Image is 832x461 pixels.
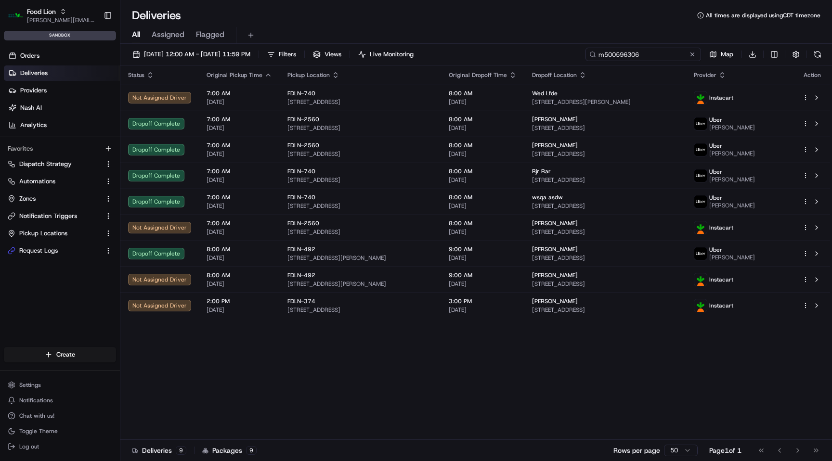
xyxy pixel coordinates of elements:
[532,271,578,279] span: [PERSON_NAME]
[4,83,120,98] a: Providers
[449,193,517,201] span: 8:00 AM
[68,163,117,170] a: Powered byPylon
[207,202,272,210] span: [DATE]
[532,124,678,132] span: [STREET_ADDRESS]
[4,174,116,189] button: Automations
[4,48,120,64] a: Orders
[694,247,707,260] img: uber-new-logo.jpeg
[132,8,181,23] h1: Deliveries
[27,7,56,16] button: Food Lion
[811,48,824,61] button: Refresh
[532,71,577,79] span: Dropoff Location
[8,160,101,168] a: Dispatch Strategy
[246,446,257,455] div: 9
[4,440,116,453] button: Log out
[287,297,315,305] span: FDLN-374
[694,221,707,234] img: instacart_logo.png
[19,194,36,203] span: Zones
[287,98,433,106] span: [STREET_ADDRESS]
[287,193,315,201] span: FDLN-740
[19,212,77,220] span: Notification Triggers
[19,160,72,168] span: Dispatch Strategy
[532,202,678,210] span: [STREET_ADDRESS]
[4,378,116,392] button: Settings
[532,228,678,236] span: [STREET_ADDRESS]
[709,142,722,150] span: Uber
[709,276,733,283] span: Instacart
[4,347,116,362] button: Create
[4,394,116,407] button: Notifications
[287,115,319,123] span: FDLN-2560
[19,381,41,389] span: Settings
[207,167,272,175] span: 7:00 AM
[8,229,101,238] a: Pickup Locations
[532,254,678,262] span: [STREET_ADDRESS]
[207,297,272,305] span: 2:00 PM
[176,446,186,455] div: 9
[449,71,507,79] span: Original Dropoff Time
[19,140,74,149] span: Knowledge Base
[4,191,116,206] button: Zones
[207,115,272,123] span: 7:00 AM
[10,141,17,148] div: 📗
[19,427,58,435] span: Toggle Theme
[709,124,755,131] span: [PERSON_NAME]
[709,116,722,124] span: Uber
[354,48,418,61] button: Live Monitoring
[207,245,272,253] span: 8:00 AM
[207,71,262,79] span: Original Pickup Time
[449,98,517,106] span: [DATE]
[4,31,116,40] div: sandbox
[152,29,184,40] span: Assigned
[532,245,578,253] span: [PERSON_NAME]
[132,29,140,40] span: All
[144,50,250,59] span: [DATE] 12:00 AM - [DATE] 11:59 PM
[263,48,300,61] button: Filters
[207,98,272,106] span: [DATE]
[709,224,733,231] span: Instacart
[532,98,678,106] span: [STREET_ADDRESS][PERSON_NAME]
[207,219,272,227] span: 7:00 AM
[27,16,96,24] span: [PERSON_NAME][EMAIL_ADDRESS][DOMAIN_NAME]
[532,280,678,288] span: [STREET_ADDRESS]
[694,117,707,130] img: uber-new-logo.jpeg
[709,94,733,102] span: Instacart
[532,90,558,97] span: Wed Lfde
[10,38,175,54] p: Welcome 👋
[802,71,822,79] div: Action
[20,121,47,129] span: Analytics
[4,100,120,115] a: Nash AI
[532,176,678,184] span: [STREET_ADDRESS]
[8,212,101,220] a: Notification Triggers
[8,246,101,255] a: Request Logs
[20,103,42,112] span: Nash AI
[207,150,272,158] span: [DATE]
[20,51,39,60] span: Orders
[4,141,116,156] div: Favorites
[6,136,78,153] a: 📗Knowledge Base
[19,443,39,450] span: Log out
[287,306,433,314] span: [STREET_ADDRESS]
[532,306,678,314] span: [STREET_ADDRESS]
[207,306,272,314] span: [DATE]
[4,409,116,423] button: Chat with us!
[694,299,707,312] img: instacart_logo.png
[91,140,155,149] span: API Documentation
[709,246,722,254] span: Uber
[207,254,272,262] span: [DATE]
[532,115,578,123] span: [PERSON_NAME]
[709,150,755,157] span: [PERSON_NAME]
[709,194,722,202] span: Uber
[449,150,517,158] span: [DATE]
[613,446,660,455] p: Rows per page
[207,193,272,201] span: 7:00 AM
[8,194,101,203] a: Zones
[449,245,517,253] span: 9:00 AM
[709,254,755,261] span: [PERSON_NAME]
[19,229,67,238] span: Pickup Locations
[8,8,23,23] img: Food Lion
[585,48,701,61] input: Type to search
[19,412,54,420] span: Chat with us!
[325,50,341,59] span: Views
